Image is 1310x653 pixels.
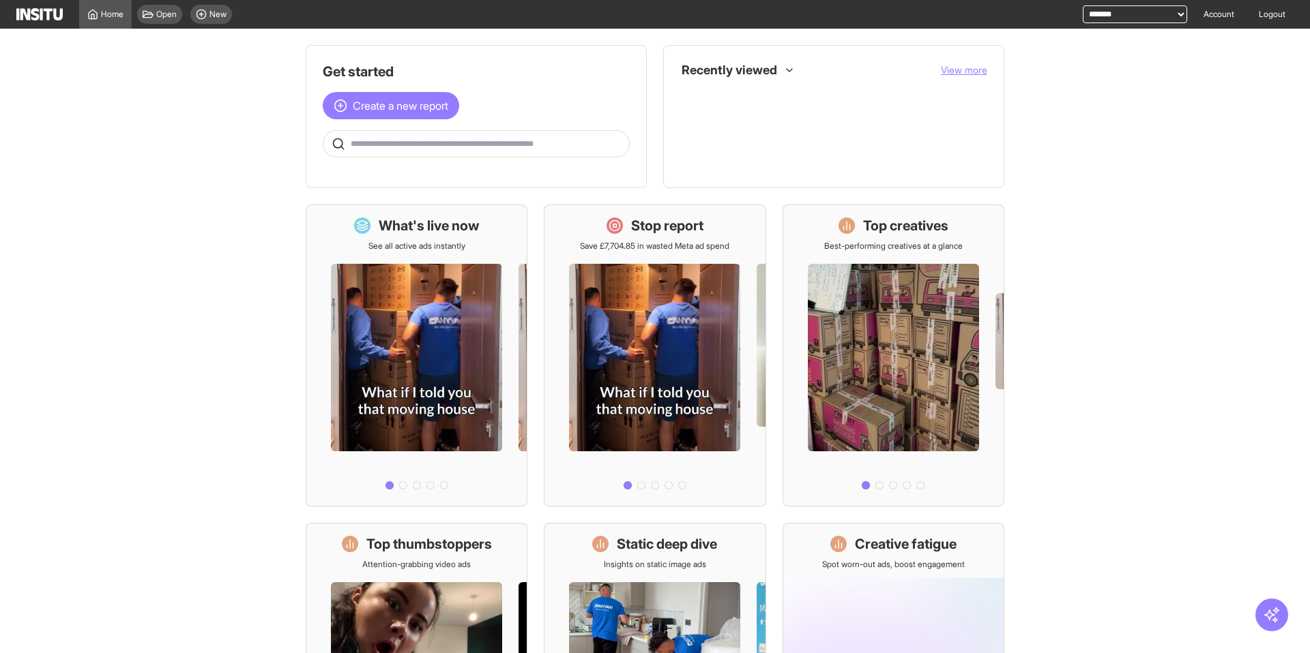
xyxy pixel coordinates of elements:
[362,559,471,570] p: Attention-grabbing video ads
[209,9,227,20] span: New
[101,9,123,20] span: Home
[323,62,630,81] h1: Get started
[544,204,766,506] a: Stop reportSave £7,704.85 in wasted Meta ad spend
[368,241,465,252] p: See all active ads instantly
[366,534,492,553] h1: Top thumbstoppers
[783,204,1004,506] a: Top creativesBest-performing creatives at a glance
[323,92,459,119] button: Create a new report
[580,241,729,252] p: Save £7,704.85 in wasted Meta ad spend
[379,216,480,235] h1: What's live now
[16,8,63,20] img: Logo
[631,216,703,235] h1: Stop report
[306,204,527,506] a: What's live nowSee all active ads instantly
[824,241,963,252] p: Best-performing creatives at a glance
[604,559,706,570] p: Insights on static image ads
[156,9,177,20] span: Open
[941,64,987,76] span: View more
[941,63,987,77] button: View more
[617,534,717,553] h1: Static deep dive
[863,216,948,235] h1: Top creatives
[353,97,448,114] span: Create a new report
